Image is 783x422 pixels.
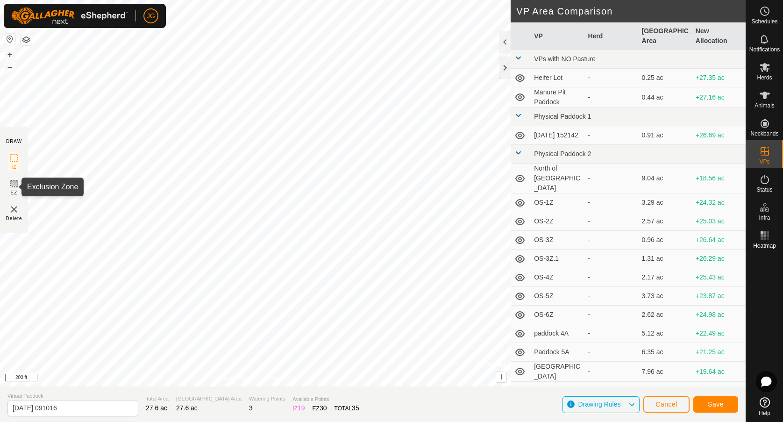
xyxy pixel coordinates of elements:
[638,324,692,343] td: 5.12 ac
[692,287,746,306] td: +23.87 ac
[708,401,724,408] span: Save
[219,374,254,383] a: Privacy Policy
[588,310,634,320] div: -
[638,268,692,287] td: 2.17 ac
[588,198,634,207] div: -
[638,250,692,268] td: 1.31 ac
[588,254,634,264] div: -
[588,235,634,245] div: -
[530,287,584,306] td: OS-5Z
[692,324,746,343] td: +22.49 ac
[693,396,738,413] button: Save
[753,243,776,249] span: Heatmap
[638,22,692,50] th: [GEOGRAPHIC_DATA] Area
[313,403,327,413] div: EZ
[692,343,746,362] td: +21.25 ac
[638,306,692,324] td: 2.62 ac
[11,7,128,24] img: Gallagher Logo
[749,47,780,52] span: Notifications
[588,291,634,301] div: -
[530,193,584,212] td: OS-1Z
[530,22,584,50] th: VP
[692,69,746,87] td: +27.35 ac
[638,193,692,212] td: 3.29 ac
[516,6,746,17] h2: VP Area Comparison
[335,403,359,413] div: TOTAL
[638,382,692,401] td: 3.88 ac
[757,75,772,80] span: Herds
[530,268,584,287] td: OS-4Z
[638,212,692,231] td: 2.57 ac
[755,103,775,108] span: Animals
[692,231,746,250] td: +26.64 ac
[530,231,584,250] td: OS-3Z
[7,392,138,400] span: Virtual Paddock
[496,372,506,382] button: i
[530,69,584,87] td: Heifer Lot
[759,410,770,416] span: Help
[6,138,22,145] div: DRAW
[692,250,746,268] td: +26.29 ac
[292,403,305,413] div: IZ
[530,212,584,231] td: OS-2Z
[21,34,32,45] button: Map Layers
[4,49,15,60] button: +
[249,404,253,412] span: 3
[746,393,783,420] a: Help
[352,404,359,412] span: 35
[298,404,305,412] span: 19
[751,19,777,24] span: Schedules
[588,93,634,102] div: -
[264,374,292,383] a: Contact Us
[320,404,327,412] span: 30
[588,367,634,377] div: -
[176,395,242,403] span: [GEOGRAPHIC_DATA] Area
[588,130,634,140] div: -
[759,215,770,221] span: Infra
[638,69,692,87] td: 0.25 ac
[692,22,746,50] th: New Allocation
[638,126,692,145] td: 0.91 ac
[759,159,769,165] span: VPs
[8,204,20,215] img: VP
[530,250,584,268] td: OS-3Z.1
[692,87,746,107] td: +27.16 ac
[588,329,634,338] div: -
[588,173,634,183] div: -
[588,272,634,282] div: -
[11,189,18,196] span: EZ
[534,113,591,120] span: Physical Paddock 1
[500,373,502,381] span: i
[146,404,167,412] span: 27.6 ac
[638,231,692,250] td: 0.96 ac
[750,131,778,136] span: Neckbands
[176,404,198,412] span: 27.6 ac
[530,324,584,343] td: paddock 4A
[692,212,746,231] td: +25.03 ac
[638,287,692,306] td: 3.73 ac
[530,382,584,401] td: Savanna A
[4,34,15,45] button: Reset Map
[643,396,690,413] button: Cancel
[692,193,746,212] td: +24.32 ac
[588,347,634,357] div: -
[530,306,584,324] td: OS-6Z
[534,55,596,63] span: VPs with NO Pasture
[530,87,584,107] td: Manure Pit Paddock
[692,126,746,145] td: +26.69 ac
[530,343,584,362] td: Paddock 5A
[534,150,591,157] span: Physical Paddock 2
[756,187,772,193] span: Status
[588,386,634,396] div: -
[147,11,155,21] span: JG
[530,164,584,193] td: North of [GEOGRAPHIC_DATA]
[692,306,746,324] td: +24.98 ac
[692,268,746,287] td: +25.43 ac
[249,395,285,403] span: Watering Points
[146,395,169,403] span: Total Area
[638,343,692,362] td: 6.35 ac
[578,401,620,408] span: Drawing Rules
[655,401,677,408] span: Cancel
[6,215,22,222] span: Delete
[12,164,17,171] span: IZ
